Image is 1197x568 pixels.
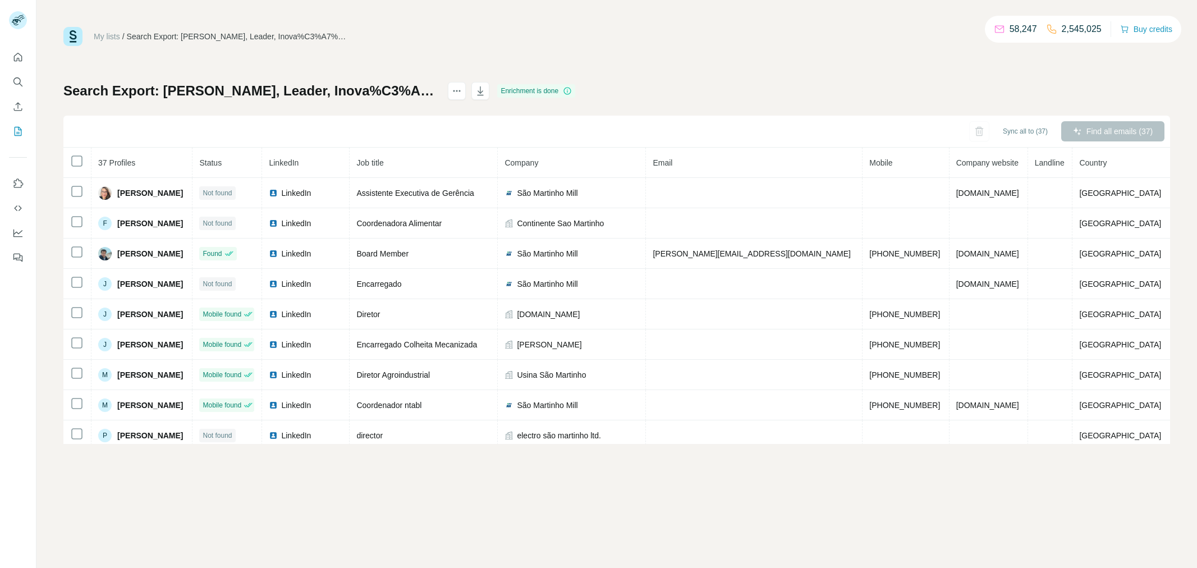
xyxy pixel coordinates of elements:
[281,278,311,290] span: LinkedIn
[117,248,183,259] span: [PERSON_NAME]
[869,249,940,258] span: [PHONE_NUMBER]
[9,121,27,141] button: My lists
[356,431,383,440] span: director
[269,431,278,440] img: LinkedIn logo
[517,309,580,320] span: [DOMAIN_NAME]
[517,218,604,229] span: Continente Sao Martinho
[356,310,380,319] span: Diretor
[63,27,82,46] img: Surfe Logo
[9,47,27,67] button: Quick start
[1079,431,1161,440] span: [GEOGRAPHIC_DATA]
[9,248,27,268] button: Feedback
[1079,219,1161,228] span: [GEOGRAPHIC_DATA]
[122,31,125,42] li: /
[203,430,232,441] span: Not found
[505,158,538,167] span: Company
[269,370,278,379] img: LinkedIn logo
[1010,22,1037,36] p: 58,247
[281,339,311,350] span: LinkedIn
[1062,22,1102,36] p: 2,545,025
[356,370,430,379] span: Diretor Agroindustrial
[956,280,1019,288] span: [DOMAIN_NAME]
[269,280,278,288] img: LinkedIn logo
[281,248,311,259] span: LinkedIn
[1079,340,1161,349] span: [GEOGRAPHIC_DATA]
[1079,401,1161,410] span: [GEOGRAPHIC_DATA]
[281,187,311,199] span: LinkedIn
[269,158,299,167] span: LinkedIn
[281,369,311,381] span: LinkedIn
[497,84,575,98] div: Enrichment is done
[117,400,183,411] span: [PERSON_NAME]
[956,189,1019,198] span: [DOMAIN_NAME]
[98,186,112,200] img: Avatar
[269,401,278,410] img: LinkedIn logo
[1120,21,1172,37] button: Buy credits
[98,217,112,230] div: F
[203,309,241,319] span: Mobile found
[203,279,232,289] span: Not found
[127,31,351,42] div: Search Export: [PERSON_NAME], Leader, Inova%C3%A7%C3%A3o, manager, Coordenador, chief, head, Supe...
[281,309,311,320] span: LinkedIn
[1079,189,1161,198] span: [GEOGRAPHIC_DATA]
[869,158,892,167] span: Mobile
[9,97,27,117] button: Enrich CSV
[356,340,477,349] span: Encarregado Colheita Mecanizada
[995,123,1056,140] button: Sync all to (37)
[269,340,278,349] img: LinkedIn logo
[356,249,409,258] span: Board Member
[98,247,112,260] img: Avatar
[517,369,586,381] span: Usina São Martinho
[98,308,112,321] div: J
[203,340,241,350] span: Mobile found
[356,158,383,167] span: Job title
[203,249,222,259] span: Found
[505,189,513,198] img: company-logo
[203,370,241,380] span: Mobile found
[203,188,232,198] span: Not found
[517,248,577,259] span: São Martinho Mill
[505,249,513,258] img: company-logo
[9,198,27,218] button: Use Surfe API
[869,370,940,379] span: [PHONE_NUMBER]
[517,187,577,199] span: São Martinho Mill
[956,401,1019,410] span: [DOMAIN_NAME]
[98,158,135,167] span: 37 Profiles
[117,430,183,441] span: [PERSON_NAME]
[1079,310,1161,319] span: [GEOGRAPHIC_DATA]
[869,310,940,319] span: [PHONE_NUMBER]
[199,158,222,167] span: Status
[1003,126,1048,136] span: Sync all to (37)
[98,398,112,412] div: M
[203,400,241,410] span: Mobile found
[1079,249,1161,258] span: [GEOGRAPHIC_DATA]
[956,249,1019,258] span: [DOMAIN_NAME]
[203,218,232,228] span: Not found
[869,401,940,410] span: [PHONE_NUMBER]
[98,277,112,291] div: J
[281,430,311,441] span: LinkedIn
[98,368,112,382] div: M
[505,280,513,288] img: company-logo
[117,187,183,199] span: [PERSON_NAME]
[448,82,466,100] button: actions
[517,400,577,411] span: São Martinho Mill
[98,338,112,351] div: J
[505,401,513,410] img: company-logo
[653,158,672,167] span: Email
[9,72,27,92] button: Search
[117,218,183,229] span: [PERSON_NAME]
[98,429,112,442] div: P
[269,310,278,319] img: LinkedIn logo
[517,278,577,290] span: São Martinho Mill
[1079,158,1107,167] span: Country
[269,219,278,228] img: LinkedIn logo
[63,82,438,100] h1: Search Export: [PERSON_NAME], Leader, Inova%C3%A7%C3%A3o, manager, Coordenador, chief, head, Supe...
[356,219,442,228] span: Coordenadora Alimentar
[9,173,27,194] button: Use Surfe on LinkedIn
[356,401,421,410] span: Coordenador ntabl
[1079,280,1161,288] span: [GEOGRAPHIC_DATA]
[1035,158,1065,167] span: Landline
[117,278,183,290] span: [PERSON_NAME]
[1079,370,1161,379] span: [GEOGRAPHIC_DATA]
